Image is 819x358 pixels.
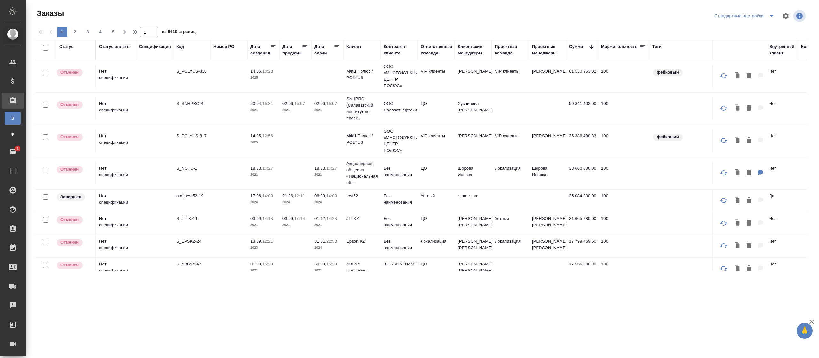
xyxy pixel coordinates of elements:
[532,44,563,56] div: Проектные менеджеры
[384,128,414,154] p: ООО «МНОГОФУНКЦИОНАЛЬНЫЙ ЦЕНТР ПОЛЮС»
[455,212,492,235] td: [PERSON_NAME] [PERSON_NAME]
[417,190,455,212] td: Устный
[176,193,207,199] p: oral_test52-19
[314,245,340,251] p: 2024
[176,101,207,107] p: S_SNHPRO-4
[417,235,455,257] td: Локализация
[282,222,308,228] p: 2021
[346,44,361,50] div: Клиент
[314,107,340,113] p: 2021
[384,63,414,89] p: ООО «МНОГОФУНКЦИОНАЛЬНЫЙ ЦЕНТР ПОЛЮС»
[716,165,731,181] button: Обновить
[793,10,807,22] span: Посмотреть информацию
[250,239,262,244] p: 13.09,
[743,167,754,180] button: Удалить
[8,115,18,121] span: В
[346,238,377,245] p: Epson KZ
[716,193,731,208] button: Обновить
[743,240,754,253] button: Удалить
[384,238,414,251] p: Без наименования
[60,239,79,246] p: Отменен
[95,29,106,35] span: 4
[60,102,79,108] p: Отменен
[35,8,64,19] span: Заказы
[346,216,377,222] p: JTI KZ
[569,44,583,50] div: Сумма
[346,68,377,81] p: МФЦ Полюс / POLYUS
[384,261,414,267] p: [PERSON_NAME]
[346,133,377,146] p: МФЦ Полюс / POLYUS
[495,44,526,56] div: Проектная команда
[5,128,21,141] a: Ф
[314,262,326,266] p: 30.03,
[176,44,184,50] div: Код
[326,239,337,244] p: 22:53
[384,216,414,228] p: Без наименования
[176,133,207,139] p: S_POLYUS-817
[417,212,455,235] td: ЦО
[769,165,795,172] p: Нет
[56,101,92,109] div: Выставляет КМ после отмены со стороны клиента. Если уже после запуска – КМ пишет ПМу про отмену, ...
[70,29,80,35] span: 2
[108,29,118,35] span: 5
[455,97,492,120] td: Хусаинова [PERSON_NAME]
[743,194,754,207] button: Удалить
[492,235,529,257] td: Локализация
[282,101,294,106] p: 02.06,
[314,193,326,198] p: 06.09,
[384,101,414,113] p: ООО Салаватнефтехимпроект
[769,193,795,199] p: Да
[529,212,566,235] td: [PERSON_NAME] [PERSON_NAME]
[384,193,414,206] p: Без наименования
[417,65,455,87] td: VIP клиенты
[83,29,93,35] span: 3
[529,235,566,257] td: [PERSON_NAME] [PERSON_NAME]
[294,101,305,106] p: 15:07
[176,68,207,75] p: S_POLYUS-818
[598,235,649,257] td: 100
[598,190,649,212] td: 100
[262,101,273,106] p: 15:31
[529,65,566,87] td: [PERSON_NAME]
[455,130,492,152] td: [PERSON_NAME]
[598,130,649,152] td: 100
[282,193,294,198] p: 21.06,
[314,172,340,178] p: 2021
[250,216,262,221] p: 03.09,
[108,27,118,37] button: 5
[598,97,649,120] td: 100
[455,190,492,212] td: r_pm r_pm
[250,199,276,206] p: 2024
[566,130,598,152] td: 35 386 488,83 ₽
[314,166,326,171] p: 18.03,
[60,69,79,76] p: Отменен
[797,323,813,339] button: 🙏
[56,68,92,77] div: Выставляет КМ после отмены со стороны клиента. Если уже после запуска – КМ пишет ПМу про отмену, ...
[566,65,598,87] td: 61 530 963,02 ₽
[598,212,649,235] td: 100
[250,134,262,138] p: 14.05,
[282,44,302,56] div: Дата продажи
[294,216,305,221] p: 14:14
[652,133,723,142] div: фейковый
[455,258,492,280] td: [PERSON_NAME] [PERSON_NAME]
[314,239,326,244] p: 31.01,
[492,162,529,184] td: Локализация
[250,193,262,198] p: 17.06,
[492,130,529,152] td: VIP клиенты
[731,102,743,115] button: Клонировать
[326,193,337,198] p: 14:08
[70,27,80,37] button: 2
[598,162,649,184] td: 100
[250,222,276,228] p: 2021
[294,193,305,198] p: 12:11
[566,190,598,212] td: 25 084 800,00 ₽
[314,101,326,106] p: 02.06,
[56,133,92,142] div: Выставляет КМ после отмены со стороны клиента. Если уже после запуска – КМ пишет ПМу про отмену, ...
[96,65,136,87] td: Нет спецификации
[96,235,136,257] td: Нет спецификации
[326,101,337,106] p: 15:07
[250,245,276,251] p: 2023
[657,134,679,140] p: фейковый
[566,162,598,184] td: 33 660 000,00 ₽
